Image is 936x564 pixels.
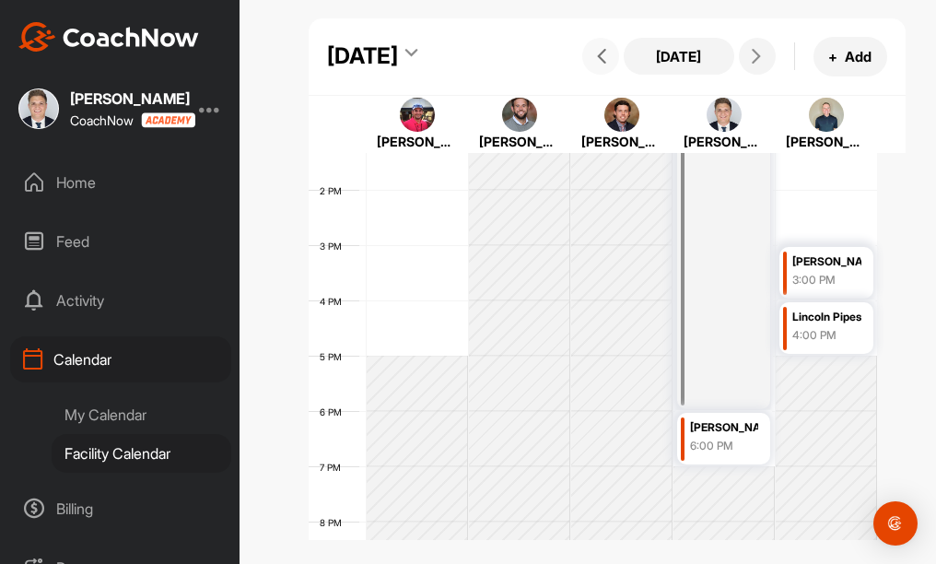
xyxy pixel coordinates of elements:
[604,98,639,133] img: square_c70331c4b81254e576b927df7b6c3222.jpg
[309,296,360,307] div: 4 PM
[141,112,195,128] img: CoachNow acadmey
[309,406,360,417] div: 6 PM
[10,159,231,206] div: Home
[52,434,231,473] div: Facility Calendar
[70,112,190,128] div: CoachNow
[581,132,662,151] div: [PERSON_NAME]
[377,132,458,151] div: [PERSON_NAME]
[309,241,360,252] div: 3 PM
[18,88,59,129] img: square_5655668bab340f5d2fc6d47aa9a06802.jpg
[10,277,231,323] div: Activity
[690,417,758,439] div: [PERSON_NAME]
[18,22,199,52] img: CoachNow
[309,351,360,362] div: 5 PM
[792,327,860,344] div: 4:00 PM
[309,517,360,528] div: 8 PM
[786,132,867,151] div: [PERSON_NAME]
[10,218,231,264] div: Feed
[10,336,231,382] div: Calendar
[479,132,560,151] div: [PERSON_NAME]
[70,91,190,106] div: [PERSON_NAME]
[873,501,918,546] div: Open Intercom Messenger
[400,98,435,133] img: square_9de061d6d216f85176413a4038b1c8a0.jpg
[10,486,231,532] div: Billing
[309,185,360,196] div: 2 PM
[690,438,758,454] div: 6:00 PM
[624,38,734,75] button: [DATE]
[809,98,844,133] img: square_8581b8aa0842d620248e446ce57d3560.jpg
[792,252,860,273] div: [PERSON_NAME]
[828,47,837,66] span: +
[52,395,231,434] div: My Calendar
[792,307,860,328] div: Lincoln Pipes
[707,98,742,133] img: square_5655668bab340f5d2fc6d47aa9a06802.jpg
[327,40,398,73] div: [DATE]
[813,37,887,76] button: +Add
[792,272,860,288] div: 3:00 PM
[502,98,537,133] img: square_dd19070ba77842c53bc35ea2bd41fb5a.jpg
[684,132,765,151] div: [PERSON_NAME]
[309,462,359,473] div: 7 PM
